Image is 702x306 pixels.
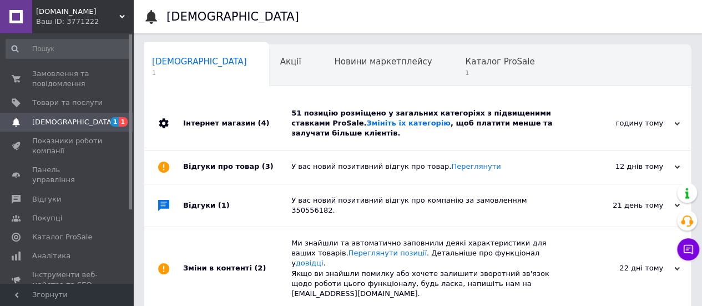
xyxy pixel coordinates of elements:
[152,69,247,77] span: 1
[6,39,131,59] input: Пошук
[334,57,432,67] span: Новини маркетплейсу
[677,238,699,260] button: Чат з покупцем
[291,162,569,172] div: У вас новий позитивний відгук про товар.
[32,213,62,223] span: Покупці
[183,184,291,227] div: Відгуки
[465,57,534,67] span: Каталог ProSale
[280,57,301,67] span: Акції
[257,119,269,127] span: (4)
[32,98,103,108] span: Товари та послуги
[569,200,680,210] div: 21 день тому
[218,201,230,209] span: (1)
[36,17,133,27] div: Ваш ID: 3771222
[166,10,299,23] h1: [DEMOGRAPHIC_DATA]
[366,119,450,127] a: Змініть їх категорію
[32,251,70,261] span: Аналітика
[569,263,680,273] div: 22 дні тому
[32,270,103,290] span: Інструменти веб-майстра та SEO
[569,118,680,128] div: годину тому
[36,7,119,17] span: Liberty.shop
[291,195,569,215] div: У вас новий позитивний відгук про компанію за замовленням 350556182.
[349,249,427,257] a: Переглянути позиції
[32,117,114,127] span: [DEMOGRAPHIC_DATA]
[183,151,291,184] div: Відгуки про товар
[254,264,266,272] span: (2)
[291,108,569,139] div: 51 позицію розміщено у загальних категоріях з підвищеними ставками ProSale. , щоб платити менше т...
[32,69,103,89] span: Замовлення та повідомлення
[32,165,103,185] span: Панель управління
[152,57,247,67] span: [DEMOGRAPHIC_DATA]
[110,117,119,127] span: 1
[32,194,61,204] span: Відгуки
[465,69,534,77] span: 1
[291,238,569,299] div: Ми знайшли та автоматично заповнили деякі характеристики для ваших товарів. . Детальніше про функ...
[569,162,680,172] div: 12 днів тому
[296,259,324,267] a: довідці
[183,97,291,150] div: Інтернет магазин
[451,162,501,170] a: Переглянути
[32,232,92,242] span: Каталог ProSale
[32,136,103,156] span: Показники роботи компанії
[262,162,274,170] span: (3)
[119,117,128,127] span: 1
